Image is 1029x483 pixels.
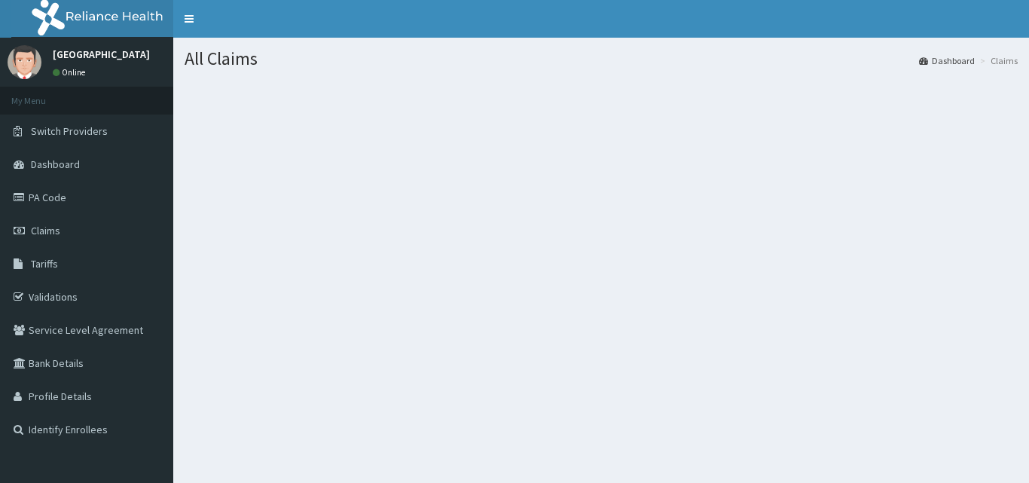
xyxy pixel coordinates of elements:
[31,257,58,271] span: Tariffs
[53,67,89,78] a: Online
[8,45,41,79] img: User Image
[185,49,1018,69] h1: All Claims
[31,157,80,171] span: Dashboard
[976,54,1018,67] li: Claims
[31,124,108,138] span: Switch Providers
[53,49,150,60] p: [GEOGRAPHIC_DATA]
[31,224,60,237] span: Claims
[919,54,975,67] a: Dashboard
